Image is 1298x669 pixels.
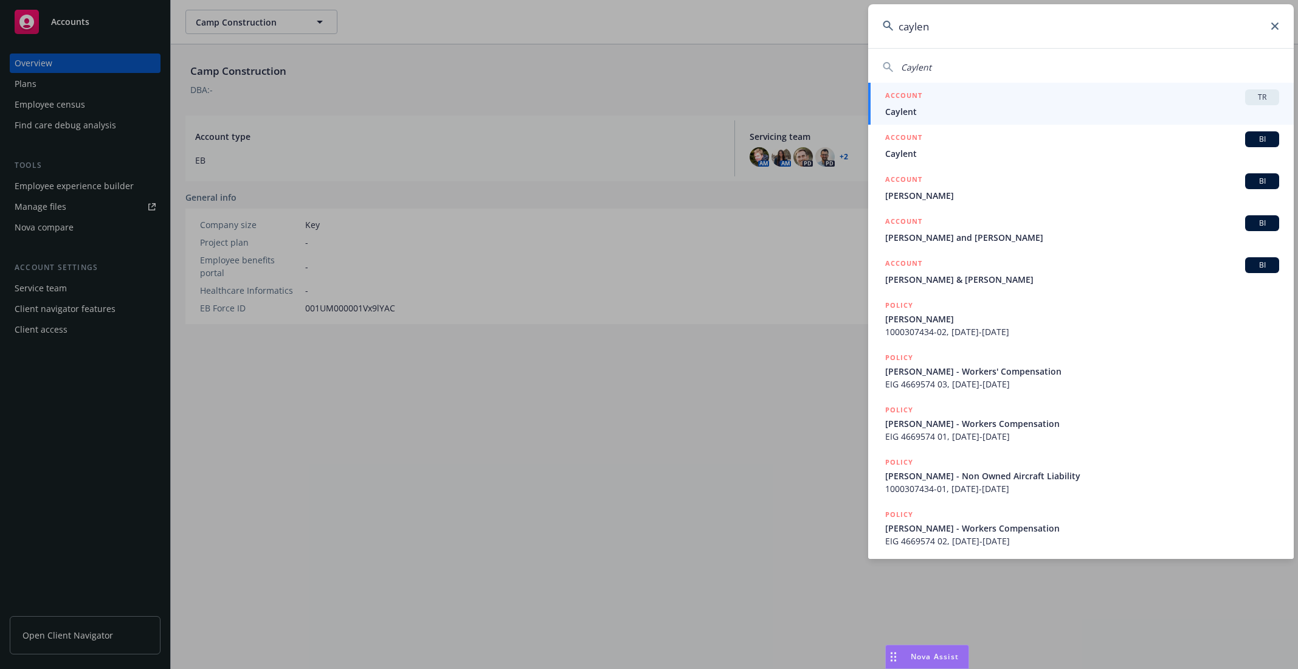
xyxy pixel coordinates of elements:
span: [PERSON_NAME] [885,313,1279,325]
span: Caylent [885,105,1279,118]
span: 1000307434-02, [DATE]-[DATE] [885,325,1279,338]
span: TR [1250,92,1274,103]
a: POLICY[PERSON_NAME]1000307434-02, [DATE]-[DATE] [868,293,1294,345]
span: EIG 4669574 03, [DATE]-[DATE] [885,378,1279,390]
input: Search... [868,4,1294,48]
span: [PERSON_NAME] - Workers Compensation [885,522,1279,535]
h5: POLICY [885,352,913,364]
h5: ACCOUNT [885,173,922,188]
span: BI [1250,260,1274,271]
h5: ACCOUNT [885,131,922,146]
h5: ACCOUNT [885,215,922,230]
button: Nova Assist [885,645,969,669]
h5: POLICY [885,508,913,521]
span: [PERSON_NAME] - Non Owned Aircraft Liability [885,470,1279,482]
h5: POLICY [885,404,913,416]
a: ACCOUNTBICaylent [868,125,1294,167]
span: [PERSON_NAME] [885,189,1279,202]
a: POLICY[PERSON_NAME] - Workers CompensationEIG 4669574 02, [DATE]-[DATE] [868,502,1294,554]
span: BI [1250,218,1274,229]
a: ACCOUNTBI[PERSON_NAME] & [PERSON_NAME] [868,251,1294,293]
span: Caylent [885,147,1279,160]
span: [PERSON_NAME] & [PERSON_NAME] [885,273,1279,286]
a: ACCOUNTBI[PERSON_NAME] [868,167,1294,209]
span: EIG 4669574 01, [DATE]-[DATE] [885,430,1279,443]
span: EIG 4669574 02, [DATE]-[DATE] [885,535,1279,547]
h5: ACCOUNT [885,89,922,104]
span: [PERSON_NAME] - Workers' Compensation [885,365,1279,378]
span: [PERSON_NAME] - Workers Compensation [885,417,1279,430]
a: ACCOUNTBI[PERSON_NAME] and [PERSON_NAME] [868,209,1294,251]
a: POLICY[PERSON_NAME] - Non Owned Aircraft Liability1000307434-01, [DATE]-[DATE] [868,449,1294,502]
a: ACCOUNTTRCaylent [868,83,1294,125]
h5: POLICY [885,299,913,311]
div: Drag to move [886,645,901,668]
span: Nova Assist [911,651,959,662]
a: POLICY[PERSON_NAME] - Workers' CompensationEIG 4669574 03, [DATE]-[DATE] [868,345,1294,397]
a: POLICY[PERSON_NAME] - Workers CompensationEIG 4669574 01, [DATE]-[DATE] [868,397,1294,449]
span: Caylent [901,61,931,73]
span: [PERSON_NAME] and [PERSON_NAME] [885,231,1279,244]
h5: ACCOUNT [885,257,922,272]
span: BI [1250,134,1274,145]
span: 1000307434-01, [DATE]-[DATE] [885,482,1279,495]
h5: POLICY [885,456,913,468]
span: BI [1250,176,1274,187]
